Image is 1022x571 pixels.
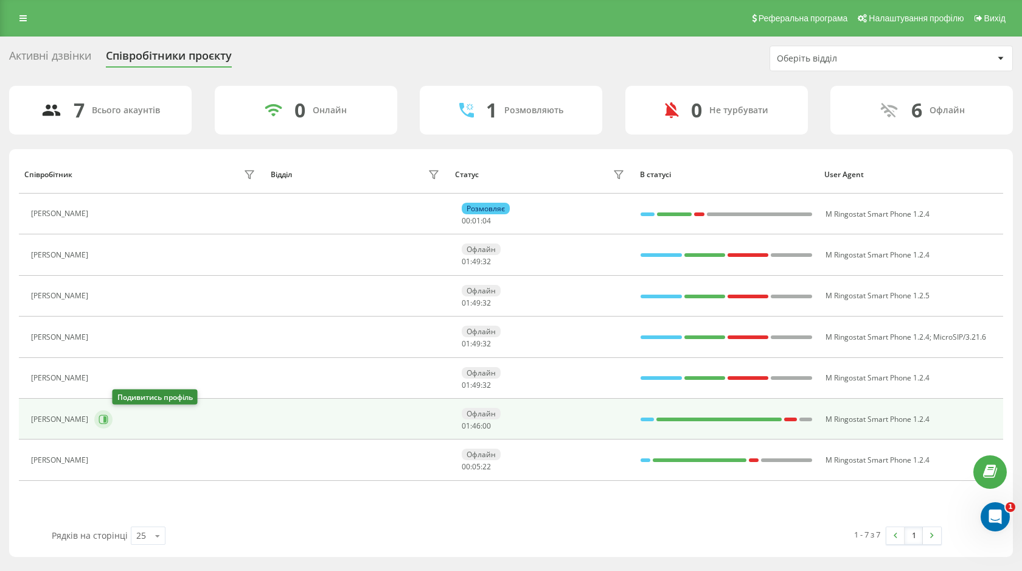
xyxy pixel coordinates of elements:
[504,105,563,116] div: Розмовляють
[9,49,91,68] div: Активні дзвінки
[482,215,491,226] span: 04
[905,527,923,544] a: 1
[462,449,501,460] div: Офлайн
[462,256,470,267] span: 01
[455,170,479,179] div: Статус
[824,170,998,179] div: User Agent
[984,13,1006,23] span: Вихід
[136,530,146,542] div: 25
[462,340,491,348] div: : :
[826,373,930,383] span: M Ringostat Smart Phone 1.2.4
[854,528,880,541] div: 1 - 7 з 7
[462,380,470,390] span: 01
[472,338,481,349] span: 49
[777,54,922,64] div: Оберіть відділ
[472,380,481,390] span: 49
[462,381,491,390] div: : :
[31,209,91,218] div: [PERSON_NAME]
[462,326,501,337] div: Офлайн
[691,99,702,122] div: 0
[482,380,491,390] span: 32
[462,203,510,214] div: Розмовляє
[462,408,501,419] div: Офлайн
[74,99,85,122] div: 7
[462,215,470,226] span: 00
[462,243,501,255] div: Офлайн
[294,99,305,122] div: 0
[981,502,1010,531] iframe: Intercom live chat
[462,257,491,266] div: : :
[826,290,930,301] span: M Ringostat Smart Phone 1.2.5
[462,338,470,349] span: 01
[640,170,813,179] div: В статусі
[482,461,491,472] span: 22
[31,415,91,424] div: [PERSON_NAME]
[826,209,930,219] span: M Ringostat Smart Phone 1.2.4
[869,13,964,23] span: Налаштування профілю
[826,455,930,465] span: M Ringostat Smart Phone 1.2.4
[472,461,481,472] span: 05
[462,421,470,431] span: 01
[472,256,481,267] span: 49
[31,251,91,259] div: [PERSON_NAME]
[52,530,128,541] span: Рядків на сторінці
[462,422,491,430] div: : :
[31,333,91,342] div: [PERSON_NAME]
[486,99,497,122] div: 1
[462,285,501,296] div: Офлайн
[92,105,160,116] div: Всього акаунтів
[462,461,470,472] span: 00
[482,298,491,308] span: 32
[826,332,930,342] span: M Ringostat Smart Phone 1.2.4
[930,105,965,116] div: Офлайн
[462,298,470,308] span: 01
[1006,502,1015,512] span: 1
[24,170,72,179] div: Співробітник
[826,414,930,424] span: M Ringostat Smart Phone 1.2.4
[826,250,930,260] span: M Ringostat Smart Phone 1.2.4
[462,463,491,471] div: : :
[472,215,481,226] span: 01
[759,13,848,23] span: Реферальна програма
[113,390,198,405] div: Подивитись профіль
[482,256,491,267] span: 32
[482,421,491,431] span: 00
[472,421,481,431] span: 46
[106,49,232,68] div: Співробітники проєкту
[31,456,91,464] div: [PERSON_NAME]
[313,105,347,116] div: Онлайн
[482,338,491,349] span: 32
[709,105,768,116] div: Не турбувати
[271,170,292,179] div: Відділ
[933,332,986,342] span: MicroSIP/3.21.6
[462,217,491,225] div: : :
[462,299,491,307] div: : :
[462,367,501,379] div: Офлайн
[31,374,91,382] div: [PERSON_NAME]
[31,292,91,300] div: [PERSON_NAME]
[472,298,481,308] span: 49
[911,99,922,122] div: 6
